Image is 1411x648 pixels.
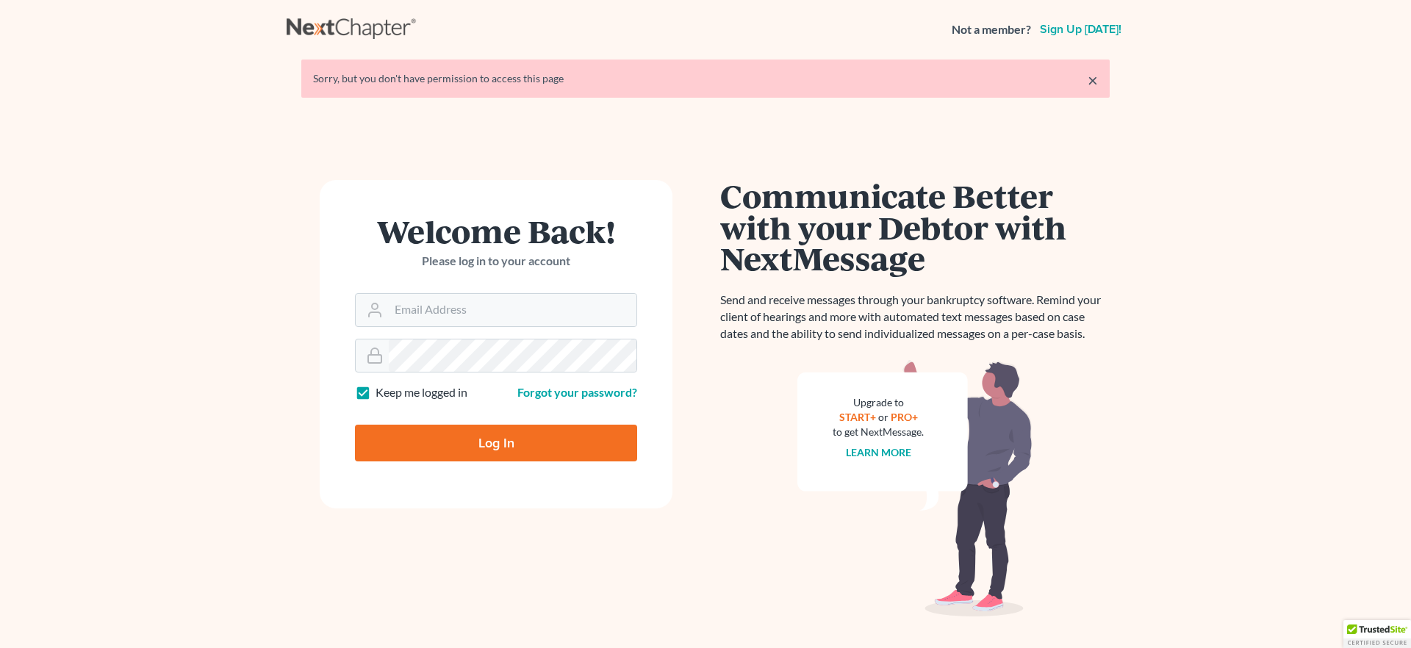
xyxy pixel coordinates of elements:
p: Please log in to your account [355,253,637,270]
img: nextmessage_bg-59042aed3d76b12b5cd301f8e5b87938c9018125f34e5fa2b7a6b67550977c72.svg [797,360,1033,617]
a: Sign up [DATE]! [1037,24,1124,35]
p: Send and receive messages through your bankruptcy software. Remind your client of hearings and mo... [720,292,1110,342]
div: to get NextMessage. [833,425,924,439]
h1: Communicate Better with your Debtor with NextMessage [720,180,1110,274]
label: Keep me logged in [376,384,467,401]
div: Upgrade to [833,395,924,410]
span: or [878,411,888,423]
input: Email Address [389,294,636,326]
a: × [1088,71,1098,89]
div: TrustedSite Certified [1343,620,1411,648]
div: Sorry, but you don't have permission to access this page [313,71,1098,86]
a: Forgot your password? [517,385,637,399]
input: Log In [355,425,637,461]
a: Learn more [846,446,911,458]
h1: Welcome Back! [355,215,637,247]
a: PRO+ [891,411,918,423]
a: START+ [839,411,876,423]
strong: Not a member? [952,21,1031,38]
